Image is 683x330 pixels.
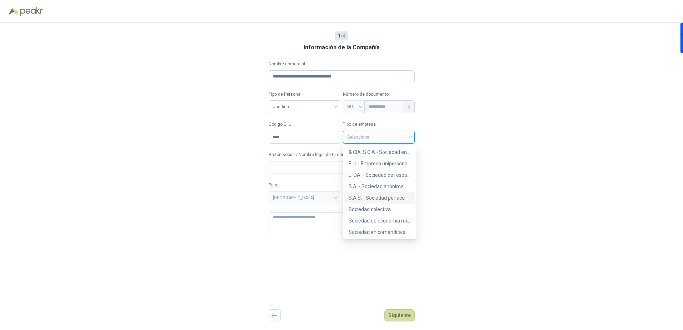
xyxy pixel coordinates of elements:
[304,43,380,52] h3: Información de la Compañía
[338,33,341,39] b: 1
[349,228,411,236] div: Sociedad en comandita simple
[20,7,43,16] img: Peakr
[343,121,415,128] label: Tipo de empresa
[344,215,415,226] div: Sociedad de economía mixta
[384,309,415,321] button: Siguiente
[349,194,411,202] div: S.A.S. - Sociedad por acciones simplificada
[269,121,340,128] label: Código CIIU
[349,205,411,213] div: Sociedad colectiva
[347,101,360,112] span: NIT
[344,169,415,181] div: LTDA. - Sociedad de responsabilidad limitada
[269,91,340,98] label: Tipo de Persona
[273,101,336,112] span: Jurídica
[269,61,415,67] label: Nombre comercial
[344,158,415,169] div: E.U. - Empresa unipersonal
[269,182,340,189] label: Pais
[344,146,415,158] div: & CIA. S.C.A - Sociedad en comandita por acciones
[349,160,411,167] div: E.U. - Empresa unipersonal
[9,8,19,15] img: Logo
[344,181,415,192] div: S.A. - Sociedad anónima
[269,151,415,158] label: Razón social / Nombre legal de tu compañía
[349,217,411,225] div: Sociedad de economía mixta
[344,192,415,204] div: S.A.S. - Sociedad por acciones simplificada
[349,182,411,190] div: S.A. - Sociedad anónima
[349,148,411,156] div: & CIA. S.C.A - Sociedad en comandita por acciones
[344,226,415,238] div: Sociedad en comandita simple
[273,192,336,203] span: COLOMBIA
[343,91,415,98] p: Número de documento
[338,32,345,40] span: / 4
[349,171,411,179] div: LTDA. - Sociedad de responsabilidad limitada
[405,101,410,113] span: - 8
[344,204,415,215] div: Sociedad colectiva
